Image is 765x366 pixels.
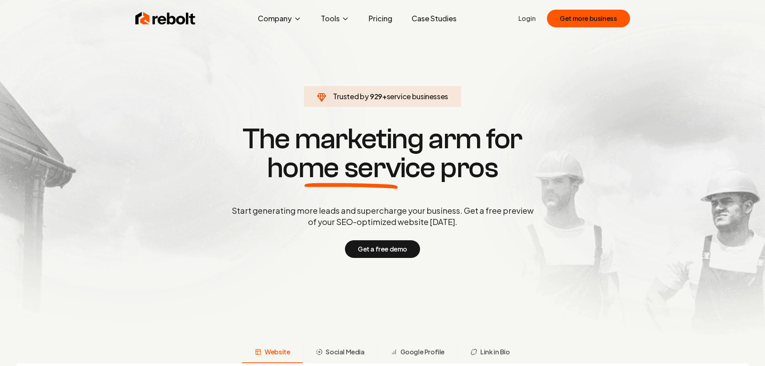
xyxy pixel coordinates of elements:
span: Trusted by [333,92,369,101]
a: Login [518,14,536,23]
span: Social Media [326,347,364,357]
button: Company [251,10,308,27]
p: Start generating more leads and supercharge your business. Get a free preview of your SEO-optimiz... [230,205,535,227]
h1: The marketing arm for pros [190,125,575,182]
button: Get a free demo [345,240,420,258]
button: Google Profile [377,342,457,363]
button: Social Media [303,342,377,363]
a: Case Studies [405,10,463,27]
button: Link in Bio [457,342,523,363]
span: Link in Bio [480,347,510,357]
span: service businesses [387,92,449,101]
span: Google Profile [400,347,445,357]
span: home service [267,153,435,182]
img: Rebolt Logo [135,10,196,27]
span: Website [265,347,290,357]
span: 929 [370,91,382,102]
button: Website [242,342,303,363]
span: + [382,92,387,101]
button: Tools [314,10,356,27]
button: Get more business [547,10,630,27]
a: Pricing [362,10,399,27]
